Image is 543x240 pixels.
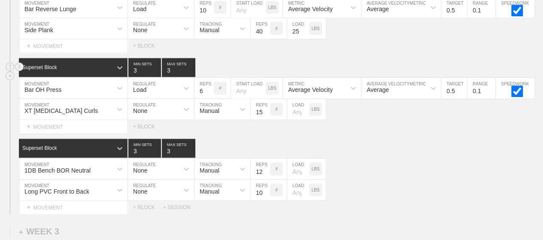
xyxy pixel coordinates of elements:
div: MOVEMENT [19,120,128,134]
input: None [162,58,195,77]
div: MOVEMENT [19,39,128,53]
div: XT [MEDICAL_DATA] Curls [24,107,98,114]
p: LBS [312,167,320,171]
div: Manual [200,27,219,33]
input: Any [287,158,309,179]
p: LBS [268,5,276,10]
div: + BLOCK [133,43,163,49]
p: LBS [312,107,320,112]
span: + [19,228,23,236]
p: LBS [312,26,320,31]
div: None [133,167,147,174]
p: LBS [312,188,320,192]
p: # [219,86,221,91]
div: None [133,107,147,114]
div: WEEK 3 [19,227,59,237]
input: Any [287,18,309,39]
div: 1DB Bench BOR Neutral [24,167,91,174]
div: Manual [200,167,219,174]
div: Average [367,6,389,12]
div: Long PVC Front to Back [24,188,89,195]
div: Manual [200,107,219,114]
span: + [27,204,30,211]
div: Average [367,86,389,93]
span: + [27,42,30,49]
input: Any [231,78,266,98]
p: # [275,26,278,31]
span: + [27,123,30,130]
div: Manual [200,188,219,195]
div: Side Plank [24,27,53,33]
p: LBS [268,86,276,91]
div: Superset Block [22,64,57,70]
div: Bar OH Press [24,86,61,93]
div: + SESSION [163,204,197,210]
p: # [275,188,278,192]
div: None [133,27,147,33]
iframe: Chat Widget [500,199,543,240]
div: Average Velocity [288,6,333,12]
p: # [275,107,278,112]
div: Average Velocity [288,86,333,93]
p: # [219,5,221,10]
input: Any [287,179,309,200]
div: Load [133,86,146,93]
div: + BLOCK [133,124,163,130]
div: Bar Reverse Lunge [24,6,76,12]
p: # [275,167,278,171]
div: None [133,188,147,195]
div: MOVEMENT [19,201,128,215]
div: Load [133,6,146,12]
input: Any [287,99,309,119]
div: + BLOCK [133,204,163,210]
input: None [162,139,195,158]
div: Superset Block [22,145,57,151]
